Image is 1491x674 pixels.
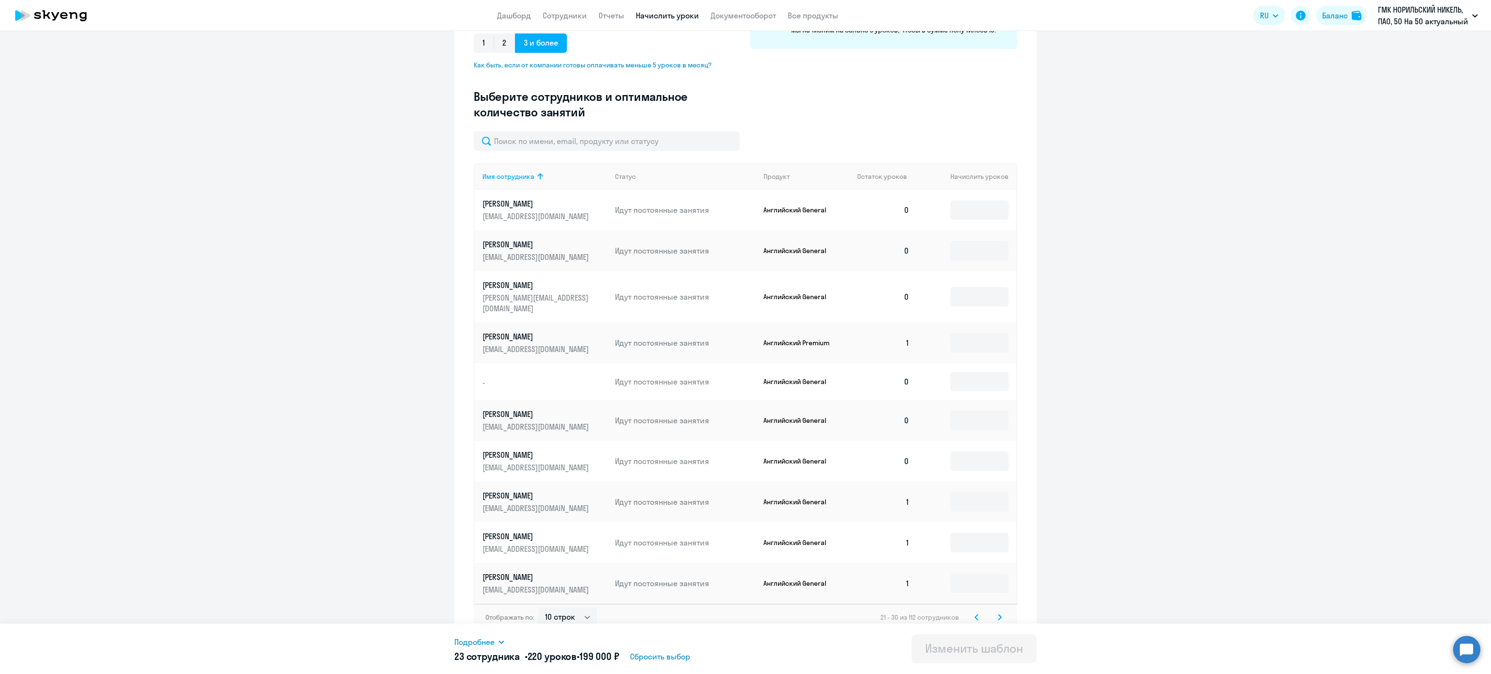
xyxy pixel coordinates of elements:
p: [PERSON_NAME] [482,198,591,209]
a: [PERSON_NAME][EMAIL_ADDRESS][DOMAIN_NAME] [482,239,607,262]
td: 0 [849,271,917,322]
p: [EMAIL_ADDRESS][DOMAIN_NAME] [482,503,591,514]
p: [EMAIL_ADDRESS][DOMAIN_NAME] [482,462,591,473]
a: Начислить уроки [636,11,699,20]
button: Балансbalance [1316,6,1367,25]
span: Как быть, если от компании готовы оплачивать меньше 5 уроков в месяц? [474,61,719,69]
p: Английский General [763,206,836,214]
p: Идут постоянные занятия [615,456,756,466]
p: - [482,377,591,388]
td: 1 [849,522,917,563]
p: [EMAIL_ADDRESS][DOMAIN_NAME] [482,344,591,354]
p: [EMAIL_ADDRESS][DOMAIN_NAME] [482,421,591,432]
p: [EMAIL_ADDRESS][DOMAIN_NAME] [482,211,591,222]
div: Имя сотрудника [482,172,607,181]
span: Отображать по: [485,613,534,622]
div: Статус [615,172,636,181]
a: [PERSON_NAME][EMAIL_ADDRESS][DOMAIN_NAME] [482,331,607,354]
a: Отчеты [598,11,624,20]
span: Остаток уроков [857,172,907,181]
div: Баланс [1322,10,1348,21]
div: Продукт [763,172,790,181]
img: balance [1352,11,1361,20]
a: Все продукты [788,11,838,20]
td: 0 [849,400,917,441]
button: RU [1253,6,1285,25]
span: 199 000 ₽ [580,650,619,662]
a: [PERSON_NAME][EMAIL_ADDRESS][DOMAIN_NAME] [482,409,607,432]
span: 220 уроков [528,650,577,662]
button: ГМК НОРИЛЬСКИЙ НИКЕЛЬ, ПАО, 50 На 50 актуальный 2021 [1373,4,1483,27]
p: Английский Premium [763,338,836,347]
a: Документооборот [711,11,776,20]
a: [PERSON_NAME][PERSON_NAME][EMAIL_ADDRESS][DOMAIN_NAME] [482,280,607,314]
p: [PERSON_NAME] [482,531,591,542]
p: Английский General [763,497,836,506]
td: 1 [849,481,917,522]
button: Изменить шаблон [911,634,1037,663]
p: Идут постоянные занятия [615,497,756,507]
p: [PERSON_NAME] [482,409,591,419]
td: 0 [849,230,917,271]
div: Имя сотрудника [482,172,534,181]
p: Идут постоянные занятия [615,337,756,348]
td: 1 [849,322,917,363]
a: [PERSON_NAME][EMAIL_ADDRESS][DOMAIN_NAME] [482,449,607,473]
td: 0 [849,190,917,230]
p: [PERSON_NAME] [482,490,591,501]
span: Сбросить выбор [630,651,690,662]
p: Английский General [763,416,836,425]
a: [PERSON_NAME][EMAIL_ADDRESS][DOMAIN_NAME] [482,531,607,554]
td: 0 [849,363,917,400]
p: ГМК НОРИЛЬСКИЙ НИКЕЛЬ, ПАО, 50 На 50 актуальный 2021 [1378,4,1468,27]
p: [EMAIL_ADDRESS][DOMAIN_NAME] [482,544,591,554]
p: Английский General [763,377,836,386]
th: Начислить уроков [917,163,1016,190]
span: 3 и более [515,33,567,53]
td: 0 [849,441,917,481]
a: Сотрудники [543,11,587,20]
a: [PERSON_NAME][EMAIL_ADDRESS][DOMAIN_NAME] [482,198,607,222]
span: 2 [494,33,515,53]
span: Подробнее [454,636,495,648]
div: Изменить шаблон [925,641,1023,656]
td: 1 [849,563,917,604]
p: Идут постоянные занятия [615,245,756,256]
p: Английский General [763,457,836,465]
a: [PERSON_NAME][EMAIL_ADDRESS][DOMAIN_NAME] [482,490,607,514]
span: 21 - 30 из 112 сотрудников [880,613,959,622]
a: [PERSON_NAME][EMAIL_ADDRESS][DOMAIN_NAME] [482,572,607,595]
h5: 23 сотрудника • • [454,650,619,663]
p: Английский General [763,292,836,301]
p: [EMAIL_ADDRESS][DOMAIN_NAME] [482,584,591,595]
p: [PERSON_NAME] [482,280,591,290]
a: Дашборд [497,11,531,20]
p: [EMAIL_ADDRESS][DOMAIN_NAME] [482,252,591,262]
a: - [482,375,607,388]
p: Идут постоянные занятия [615,537,756,548]
p: Английский General [763,538,836,547]
p: Английский General [763,579,836,588]
p: Идут постоянные занятия [615,415,756,426]
p: [PERSON_NAME] [482,239,591,250]
div: Продукт [763,172,850,181]
p: Идут постоянные занятия [615,578,756,589]
h3: Выберите сотрудников и оптимальное количество занятий [474,89,719,120]
input: Поиск по имени, email, продукту или статусу [474,131,740,151]
div: Остаток уроков [857,172,917,181]
p: Идут постоянные занятия [615,376,756,387]
p: [PERSON_NAME] [482,572,591,582]
div: Статус [615,172,756,181]
span: RU [1260,10,1269,21]
p: Идут постоянные занятия [615,291,756,302]
p: [PERSON_NAME][EMAIL_ADDRESS][DOMAIN_NAME] [482,292,591,314]
p: Английский General [763,246,836,255]
span: 1 [474,33,494,53]
p: [PERSON_NAME] [482,449,591,460]
p: [PERSON_NAME] [482,331,591,342]
p: Идут постоянные занятия [615,205,756,215]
